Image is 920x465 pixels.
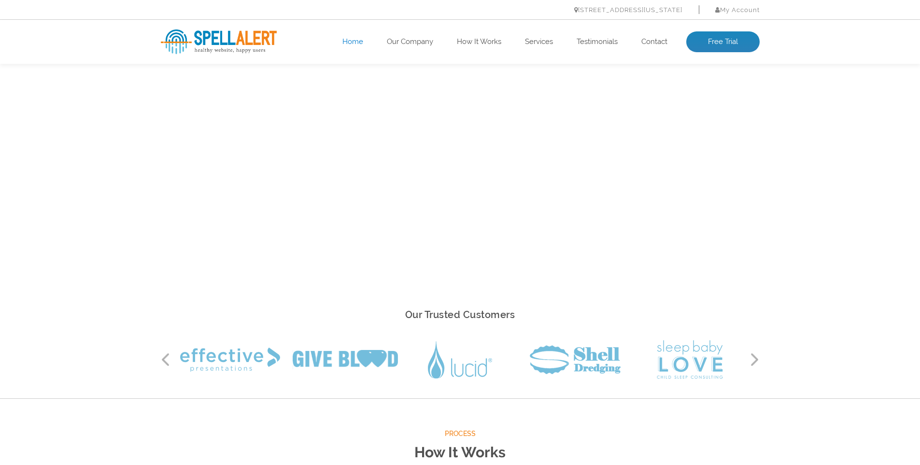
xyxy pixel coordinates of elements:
[750,352,760,367] button: Next
[180,348,280,372] img: Effective
[161,306,760,323] h2: Our Trusted Customers
[530,345,621,374] img: Shell Dredging
[293,350,398,369] img: Give Blood
[161,352,170,367] button: Previous
[657,340,723,379] img: Sleep Baby Love
[161,428,760,440] span: Process
[428,341,492,378] img: Lucid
